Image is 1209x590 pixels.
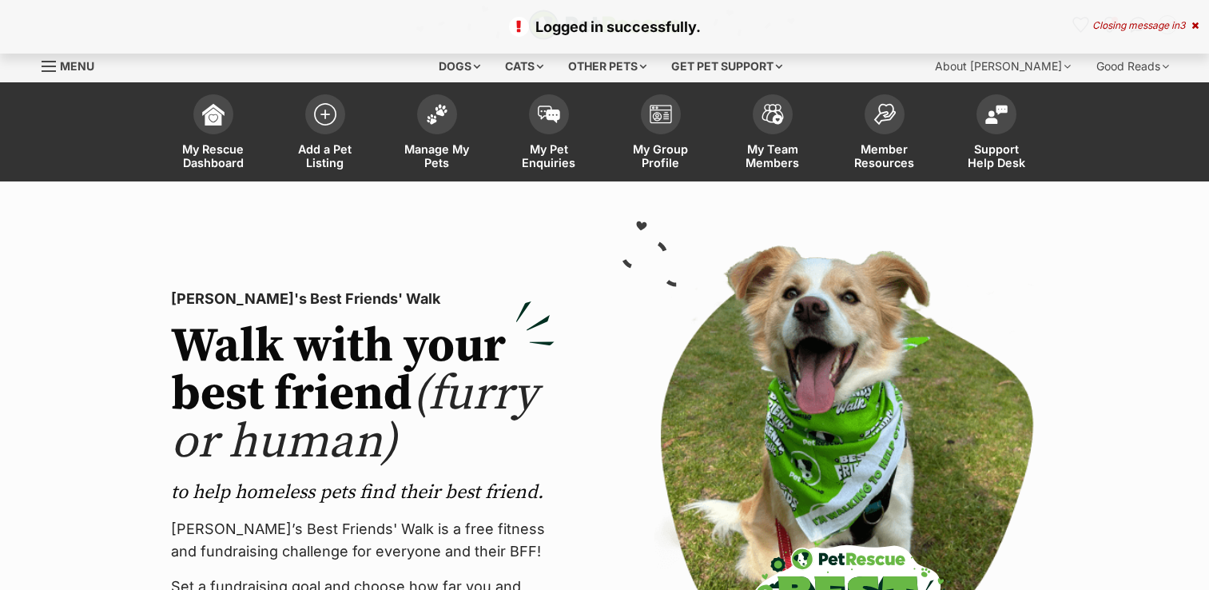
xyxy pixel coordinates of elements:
span: Add a Pet Listing [289,142,361,169]
div: Good Reads [1085,50,1180,82]
span: (furry or human) [171,365,538,472]
p: [PERSON_NAME]’s Best Friends' Walk is a free fitness and fundraising challenge for everyone and t... [171,518,555,563]
div: About [PERSON_NAME] [924,50,1082,82]
a: Menu [42,50,105,79]
span: My Pet Enquiries [513,142,585,169]
div: Cats [494,50,555,82]
span: Menu [60,59,94,73]
h2: Walk with your best friend [171,323,555,467]
img: add-pet-listing-icon-0afa8454b4691262ce3f59096e99ab1cd57d4a30225e0717b998d2c9b9846f56.svg [314,103,336,126]
span: Support Help Desk [960,142,1032,169]
div: Get pet support [660,50,793,82]
a: My Pet Enquiries [493,86,605,181]
img: team-members-icon-5396bd8760b3fe7c0b43da4ab00e1e3bb1a5d9ba89233759b79545d2d3fc5d0d.svg [762,104,784,125]
a: My Group Profile [605,86,717,181]
img: help-desk-icon-fdf02630f3aa405de69fd3d07c3f3aa587a6932b1a1747fa1d2bba05be0121f9.svg [985,105,1008,124]
img: manage-my-pets-icon-02211641906a0b7f246fdf0571729dbe1e7629f14944591b6c1af311fb30b64b.svg [426,104,448,125]
img: pet-enquiries-icon-7e3ad2cf08bfb03b45e93fb7055b45f3efa6380592205ae92323e6603595dc1f.svg [538,106,560,123]
span: My Team Members [737,142,809,169]
span: Member Resources [849,142,921,169]
span: Manage My Pets [401,142,473,169]
a: Support Help Desk [941,86,1052,181]
img: member-resources-icon-8e73f808a243e03378d46382f2149f9095a855e16c252ad45f914b54edf8863c.svg [873,103,896,125]
span: My Group Profile [625,142,697,169]
div: Other pets [557,50,658,82]
div: Dogs [428,50,491,82]
a: My Rescue Dashboard [157,86,269,181]
a: Add a Pet Listing [269,86,381,181]
p: [PERSON_NAME]'s Best Friends' Walk [171,288,555,310]
a: Member Resources [829,86,941,181]
img: dashboard-icon-eb2f2d2d3e046f16d808141f083e7271f6b2e854fb5c12c21221c1fb7104beca.svg [202,103,225,126]
p: to help homeless pets find their best friend. [171,480,555,505]
a: Manage My Pets [381,86,493,181]
span: My Rescue Dashboard [177,142,249,169]
a: My Team Members [717,86,829,181]
img: group-profile-icon-3fa3cf56718a62981997c0bc7e787c4b2cf8bcc04b72c1350f741eb67cf2f40e.svg [650,105,672,124]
